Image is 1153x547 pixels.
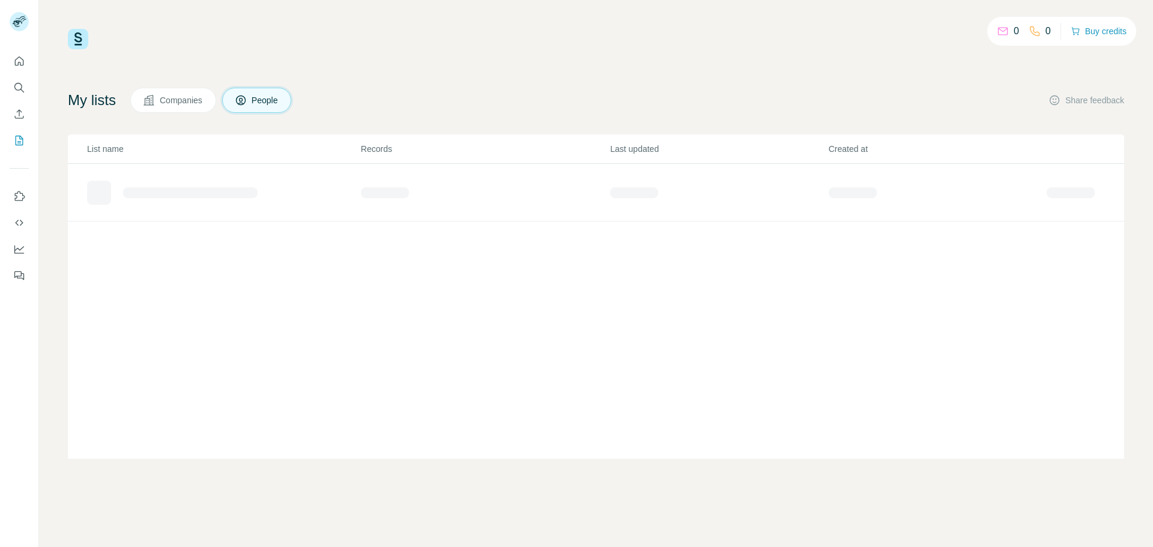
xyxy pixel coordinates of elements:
button: Buy credits [1071,23,1127,40]
p: Last updated [610,143,827,155]
p: 0 [1046,24,1051,38]
button: Quick start [10,50,29,72]
span: Companies [160,94,204,106]
h4: My lists [68,91,116,110]
button: Use Surfe API [10,212,29,234]
p: Created at [829,143,1046,155]
span: People [252,94,279,106]
p: 0 [1014,24,1019,38]
button: Feedback [10,265,29,286]
button: Use Surfe on LinkedIn [10,186,29,207]
button: My lists [10,130,29,151]
img: Surfe Logo [68,29,88,49]
button: Search [10,77,29,98]
p: Records [361,143,609,155]
p: List name [87,143,360,155]
button: Dashboard [10,238,29,260]
button: Share feedback [1049,94,1124,106]
button: Enrich CSV [10,103,29,125]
